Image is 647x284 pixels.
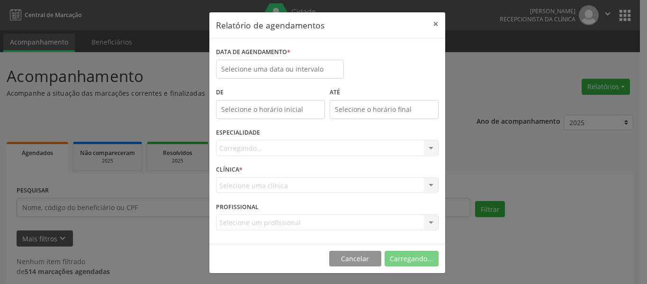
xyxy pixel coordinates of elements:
[330,85,439,100] label: ATÉ
[216,85,325,100] label: De
[216,19,324,31] h5: Relatório de agendamentos
[385,251,439,267] button: Carregando...
[330,100,439,119] input: Selecione o horário final
[426,12,445,36] button: Close
[216,126,260,140] label: ESPECIALIDADE
[216,100,325,119] input: Selecione o horário inicial
[216,163,243,177] label: CLÍNICA
[329,251,381,267] button: Cancelar
[216,200,259,214] label: PROFISSIONAL
[216,45,290,60] label: DATA DE AGENDAMENTO
[216,60,344,79] input: Selecione uma data ou intervalo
